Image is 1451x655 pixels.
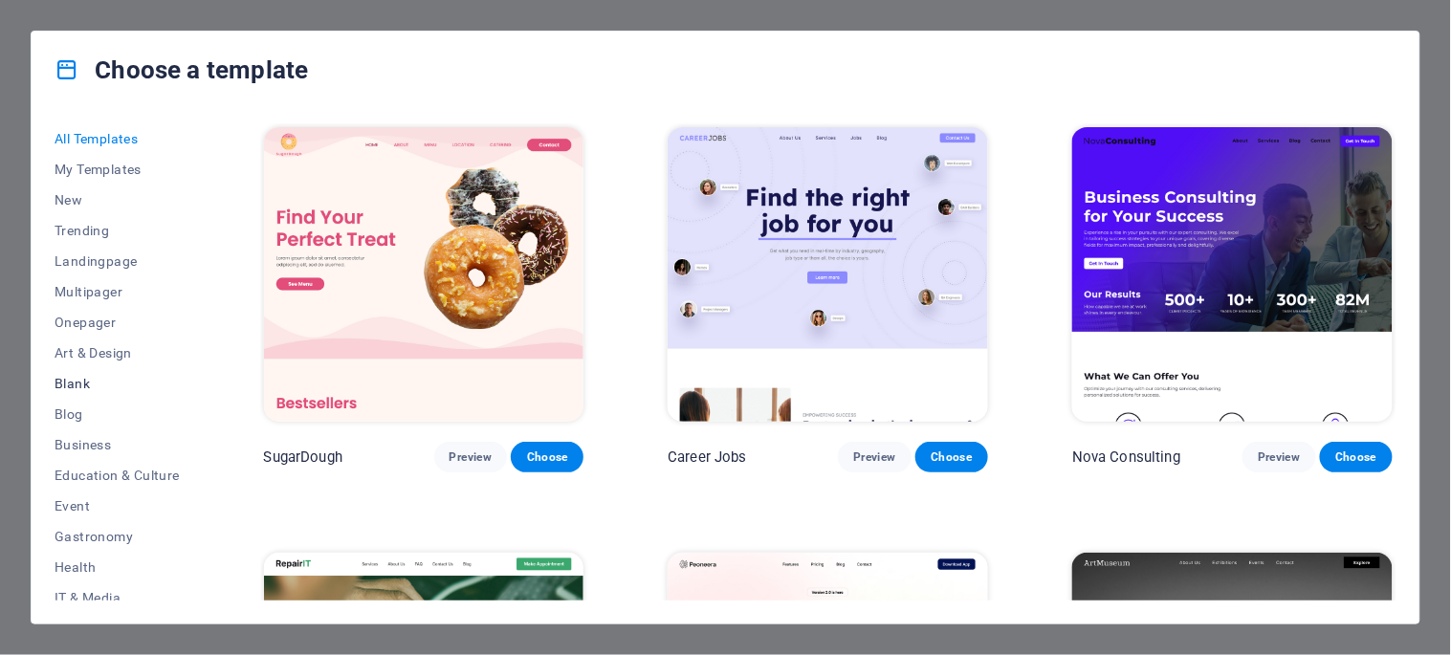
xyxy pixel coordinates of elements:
[55,284,180,299] span: Multipager
[55,529,180,544] span: Gastronomy
[55,162,180,177] span: My Templates
[1320,442,1393,472] button: Choose
[55,559,180,575] span: Health
[55,368,180,399] button: Blank
[55,521,180,552] button: Gastronomy
[668,127,988,422] img: Career Jobs
[1242,442,1315,472] button: Preview
[55,223,180,238] span: Trending
[55,123,180,154] button: All Templates
[264,448,342,467] p: SugarDough
[55,498,180,513] span: Event
[55,307,180,338] button: Onepager
[1335,449,1377,465] span: Choose
[55,429,180,460] button: Business
[55,460,180,491] button: Education & Culture
[264,127,584,422] img: SugarDough
[55,215,180,246] button: Trending
[55,192,180,207] span: New
[55,315,180,330] span: Onepager
[853,449,895,465] span: Preview
[55,246,180,276] button: Landingpage
[55,406,180,422] span: Blog
[511,442,583,472] button: Choose
[450,449,492,465] span: Preview
[55,552,180,582] button: Health
[1072,448,1180,467] p: Nova Consulting
[526,449,568,465] span: Choose
[1072,127,1393,422] img: Nova Consulting
[55,582,180,613] button: IT & Media
[1258,449,1300,465] span: Preview
[55,590,180,605] span: IT & Media
[55,338,180,368] button: Art & Design
[55,376,180,391] span: Blank
[55,345,180,360] span: Art & Design
[668,448,747,467] p: Career Jobs
[55,55,308,85] h4: Choose a template
[55,491,180,521] button: Event
[55,253,180,269] span: Landingpage
[55,154,180,185] button: My Templates
[55,399,180,429] button: Blog
[55,276,180,307] button: Multipager
[931,449,973,465] span: Choose
[838,442,911,472] button: Preview
[55,131,180,146] span: All Templates
[55,468,180,483] span: Education & Culture
[55,437,180,452] span: Business
[55,185,180,215] button: New
[434,442,507,472] button: Preview
[915,442,988,472] button: Choose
